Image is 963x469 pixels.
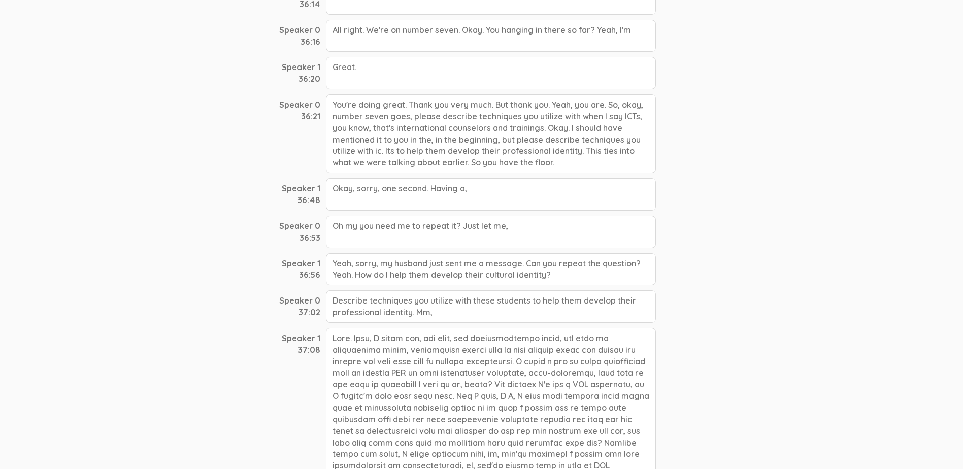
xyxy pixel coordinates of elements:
[279,258,320,270] div: Speaker 1
[279,36,320,48] div: 36:16
[279,99,320,111] div: Speaker 0
[279,183,320,194] div: Speaker 1
[279,295,320,307] div: Speaker 0
[326,20,656,52] div: All right. We're on number seven. Okay. You hanging in there so far? Yeah, I'm
[279,269,320,281] div: 36:56
[326,253,656,286] div: Yeah, sorry, my husband just sent me a message. Can you repeat the question? Yeah. How do I help ...
[279,24,320,36] div: Speaker 0
[279,61,320,73] div: Speaker 1
[326,57,656,89] div: Great.
[279,73,320,85] div: 36:20
[279,307,320,318] div: 37:02
[279,220,320,232] div: Speaker 0
[326,216,656,248] div: Oh my you need me to repeat it? Just let me,
[279,194,320,206] div: 36:48
[279,344,320,356] div: 37:08
[326,94,656,173] div: You're doing great. Thank you very much. But thank you. Yeah, you are. So, okay, number seven goe...
[279,332,320,344] div: Speaker 1
[279,111,320,122] div: 36:21
[279,232,320,244] div: 36:53
[326,290,656,323] div: Describe techniques you utilize with these students to help them develop their professional ident...
[326,178,656,211] div: Okay, sorry, one second. Having a,
[912,420,963,469] iframe: Chat Widget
